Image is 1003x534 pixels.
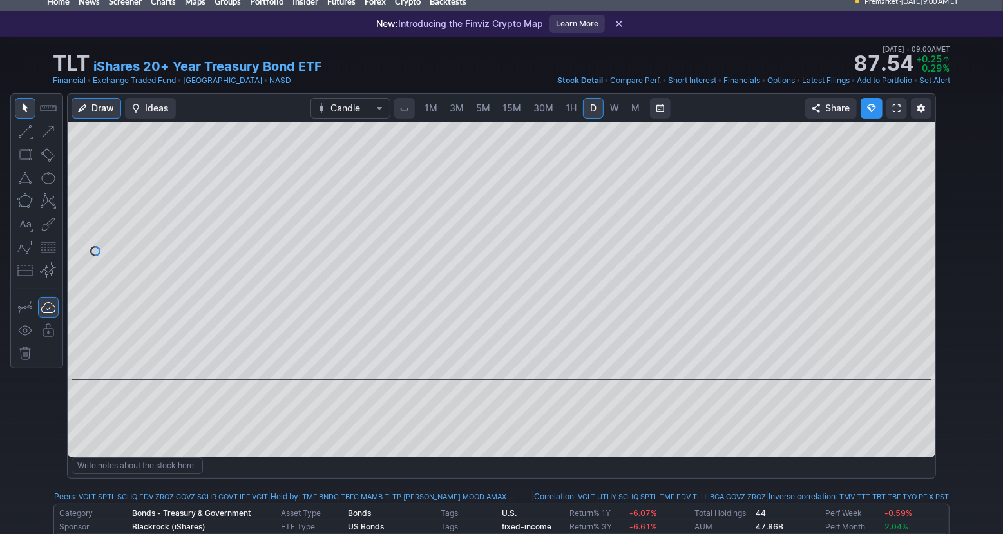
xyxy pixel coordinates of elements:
span: • [177,74,182,87]
a: 5M [470,98,496,119]
a: Set Alert [919,74,950,87]
button: Lock drawings [38,320,59,341]
span: • [906,45,910,53]
a: fixed-income [502,522,551,531]
span: 1M [425,102,437,113]
button: Anchored VWAP [38,260,59,281]
button: Share [805,98,857,119]
button: Explore new features [861,98,883,119]
div: | : [268,490,531,503]
button: XABCD [38,191,59,211]
a: MAMB [361,490,383,503]
td: AUM [692,520,753,534]
b: US Bonds [348,522,384,531]
a: VGIT [252,490,268,503]
b: U.S. [502,508,517,518]
td: Tags [438,507,499,520]
td: Asset Type [278,507,345,520]
button: Drawings Autosave: On [38,297,59,318]
a: IEF [240,490,250,503]
a: PFIX [919,490,933,503]
a: GOVT [218,490,238,503]
span: Latest Filings [802,75,850,85]
a: 1H [560,98,582,119]
strong: 87.54 [854,53,913,74]
a: W [604,98,625,119]
td: Total Holdings [692,507,753,520]
span: -6.07% [629,508,657,518]
span: • [851,74,855,87]
span: Share [825,102,850,115]
a: TTT [857,490,870,503]
td: ETF Type [278,520,345,534]
a: ZROZ [747,490,766,503]
button: Mouse [15,98,35,119]
a: M [626,98,646,119]
td: Return% 1Y [567,507,627,520]
button: Triangle [15,167,35,188]
span: 2.04% [885,522,909,531]
a: TMF [660,490,674,503]
span: • [718,74,722,87]
span: • [263,74,268,87]
a: TMF [302,490,317,503]
button: Draw [72,98,121,119]
button: Chart Settings [911,98,931,119]
b: 47.86B [756,522,783,531]
span: • [662,74,667,87]
button: Chart Type [310,98,390,119]
span: 3M [450,102,464,113]
b: Bonds [348,508,371,518]
a: 15M [497,98,527,119]
a: Add to Portfolio [857,74,912,87]
a: UTHY [597,490,616,503]
span: • [87,74,91,87]
button: Line [15,121,35,142]
span: • [604,74,609,87]
a: TBFC [341,490,359,503]
a: Latest Filings [802,74,850,87]
span: Stock Detail [557,75,603,85]
a: Fullscreen [886,98,907,119]
span: New: [376,18,398,29]
div: | : [766,490,949,503]
div: : [54,490,268,503]
a: Peers [54,491,75,501]
button: Rotated rectangle [38,144,59,165]
span: -6.61% [629,522,657,531]
a: 3M [444,98,470,119]
b: Bonds - Treasury & Government [132,508,251,518]
a: BNDC [319,490,339,503]
button: Fibonacci retracements [38,237,59,258]
span: 5M [476,102,490,113]
td: Category [57,507,129,520]
a: EDV [139,490,153,503]
a: TBT [872,490,886,503]
a: [PERSON_NAME] [403,490,461,503]
a: IBGA [708,490,724,503]
a: TLTP [385,490,401,503]
a: D [583,98,604,119]
a: Compare Perf. [610,74,661,87]
span: % [943,62,950,73]
span: • [796,74,801,87]
a: PST [935,490,949,503]
span: • [913,74,918,87]
a: Held by [271,491,298,501]
a: MOOD [463,490,484,503]
a: Exchange Traded Fund [93,74,176,87]
span: D [590,102,597,113]
a: Correlation [534,491,574,501]
button: Polygon [15,191,35,211]
a: SPTL [640,490,658,503]
span: M [631,102,640,113]
span: Candle [330,102,370,115]
a: SCHR [197,490,216,503]
span: 0.29 [922,62,942,73]
b: Blackrock (iShares) [132,522,205,531]
a: Options [767,74,795,87]
a: VGLT [578,490,595,503]
a: Financials [723,74,760,87]
button: Position [15,260,35,281]
a: ZROZ [155,490,174,503]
